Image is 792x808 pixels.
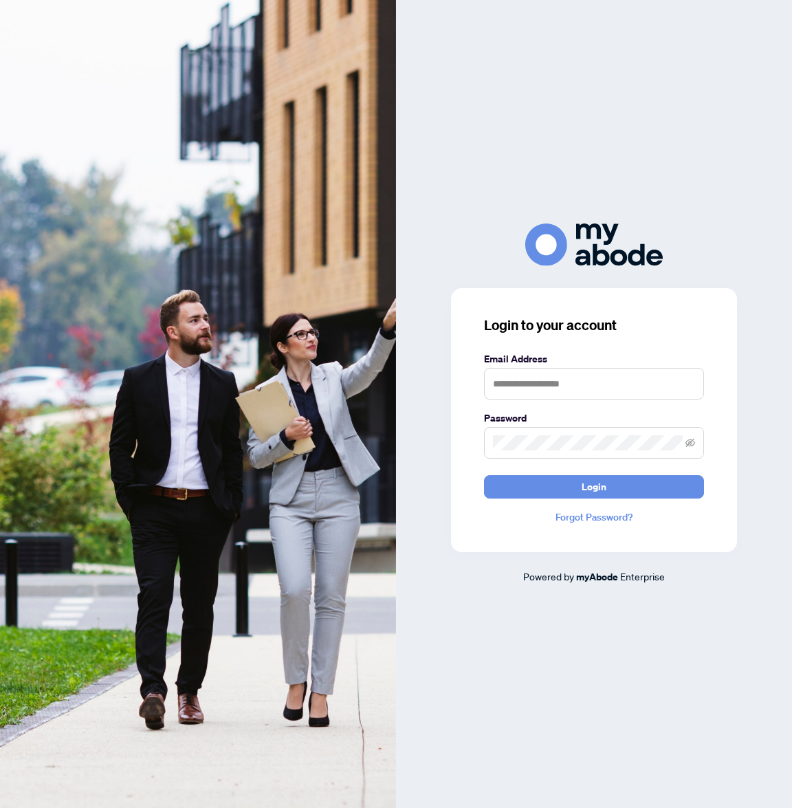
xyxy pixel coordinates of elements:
span: Login [582,476,606,498]
span: Powered by [523,570,574,582]
a: Forgot Password? [484,510,704,525]
button: Login [484,475,704,499]
label: Email Address [484,351,704,367]
label: Password [484,411,704,426]
span: eye-invisible [685,438,695,448]
span: Enterprise [620,570,665,582]
h3: Login to your account [484,316,704,335]
img: ma-logo [525,223,663,265]
a: myAbode [576,569,618,585]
